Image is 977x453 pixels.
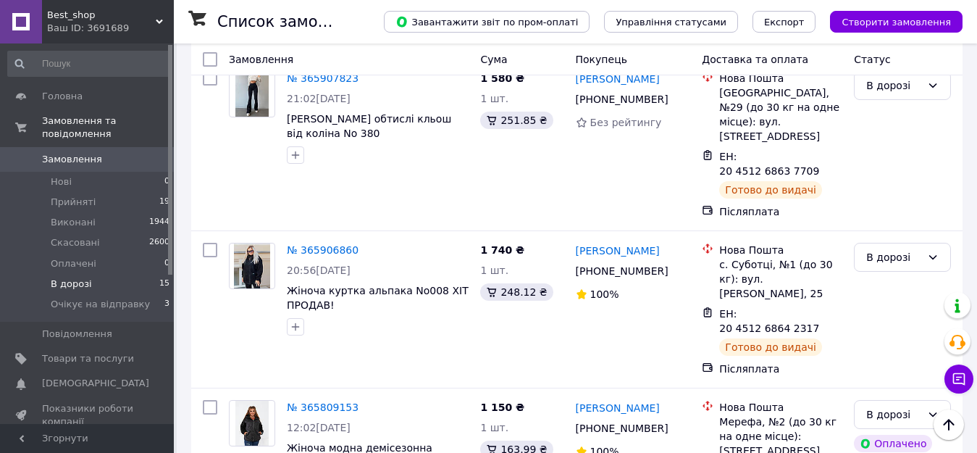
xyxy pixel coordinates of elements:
[576,54,627,65] span: Покупець
[854,54,891,65] span: Статус
[719,400,842,415] div: Нова Пошта
[42,153,102,166] span: Замовлення
[287,285,469,311] a: Жіноча куртка альпака No008 ХІТ ПРОДАВ!
[384,11,590,33] button: Завантажити звіт по пром-оплаті
[573,418,671,439] div: [PHONE_NUMBER]
[866,407,921,423] div: В дорозі
[287,244,358,256] a: № 365906860
[702,54,808,65] span: Доставка та оплата
[51,278,92,291] span: В дорозі
[719,86,842,144] div: [GEOGRAPHIC_DATA], №29 (до 30 кг на одне місце): вул. [STREET_ADDRESS]
[719,204,842,219] div: Післяплата
[719,308,819,334] span: ЕН: 20 4512 6864 2317
[576,401,660,415] a: [PERSON_NAME]
[42,115,174,141] span: Замовлення та повідомлення
[604,11,738,33] button: Управління статусами
[480,112,553,129] div: 251.85 ₴
[573,89,671,109] div: [PHONE_NUMBER]
[47,9,156,22] span: Best_shop
[42,328,112,341] span: Повідомлення
[235,401,269,446] img: Фото товару
[229,54,293,65] span: Замовлення
[719,71,842,86] div: Нова Пошта
[866,249,921,265] div: В дорозі
[159,278,169,291] span: 15
[164,175,169,188] span: 0
[480,244,524,256] span: 1 740 ₴
[51,196,96,209] span: Прийняті
[42,352,134,365] span: Товари та послуги
[149,236,169,249] span: 2600
[47,22,174,35] div: Ваш ID: 3691689
[164,298,169,311] span: 3
[480,72,524,84] span: 1 580 ₴
[944,365,973,394] button: Чат з покупцем
[719,181,822,199] div: Готово до видачі
[42,90,83,103] span: Головна
[51,236,100,249] span: Скасовані
[719,257,842,301] div: с. Суботці, №1 (до 30 кг): вул. [PERSON_NAME], 25
[719,151,819,177] span: ЕН: 20 4512 6863 7709
[159,196,169,209] span: 19
[42,402,134,428] span: Показники роботи компанії
[287,93,351,104] span: 21:02[DATE]
[616,17,726,28] span: Управління статусами
[480,54,507,65] span: Cума
[229,243,275,289] a: Фото товару
[842,17,951,28] span: Створити замовлення
[51,175,72,188] span: Нові
[51,257,96,270] span: Оплачені
[480,402,524,413] span: 1 150 ₴
[752,11,816,33] button: Експорт
[287,402,358,413] a: № 365809153
[830,11,963,33] button: Створити замовлення
[815,15,963,27] a: Створити замовлення
[235,72,269,117] img: Фото товару
[7,51,171,77] input: Пошук
[149,216,169,229] span: 1944
[866,78,921,93] div: В дорозі
[164,257,169,270] span: 0
[480,422,508,433] span: 1 шт.
[590,288,619,300] span: 100%
[764,17,805,28] span: Експорт
[287,113,451,139] a: [PERSON_NAME] обтислі кльош від коліна No 380
[719,243,842,257] div: Нова Пошта
[719,362,842,376] div: Післяплата
[590,117,662,128] span: Без рейтингу
[719,338,822,356] div: Готово до видачі
[51,298,150,311] span: Очікує на відправку
[51,216,96,229] span: Виконані
[42,377,149,390] span: [DEMOGRAPHIC_DATA]
[573,261,671,281] div: [PHONE_NUMBER]
[854,435,932,452] div: Оплачено
[217,13,364,30] h1: Список замовлень
[234,244,270,288] img: Фото товару
[395,15,578,28] span: Завантажити звіт по пром-оплаті
[229,400,275,446] a: Фото товару
[480,265,508,276] span: 1 шт.
[480,93,508,104] span: 1 шт.
[934,410,964,440] button: Наверх
[576,72,660,86] a: [PERSON_NAME]
[287,422,351,433] span: 12:02[DATE]
[229,71,275,117] a: Фото товару
[480,283,553,301] div: 248.12 ₴
[576,244,660,258] a: [PERSON_NAME]
[287,265,351,276] span: 20:56[DATE]
[287,72,358,84] a: № 365907823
